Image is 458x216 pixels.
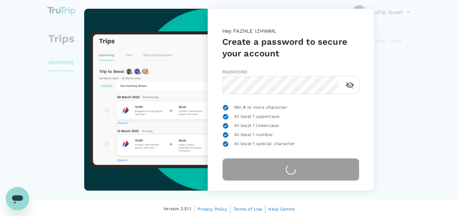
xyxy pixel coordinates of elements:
span: Terms of Use [233,207,262,212]
span: Help Centre [268,207,295,212]
span: Version 3.51.1 [163,205,191,213]
a: Privacy Policy [197,205,227,213]
span: Privacy Policy [197,207,227,212]
a: Terms of Use [233,205,262,213]
a: Help Centre [268,205,295,213]
img: trutrip-set-password [84,9,207,191]
span: At least 1 number [234,131,273,139]
span: Min 8 or more character [234,104,287,111]
span: At least 1 lowercase [234,122,279,129]
span: At least 1 uppercase [234,113,279,120]
h5: Create a password to secure your account [222,36,359,59]
button: toggle password visibility [341,76,359,94]
span: Password [222,69,247,75]
iframe: Button to launch messaging window [6,187,29,210]
p: Hey FAZHLE IZHWAN, [222,27,359,36]
span: At least 1 special character [234,140,295,148]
